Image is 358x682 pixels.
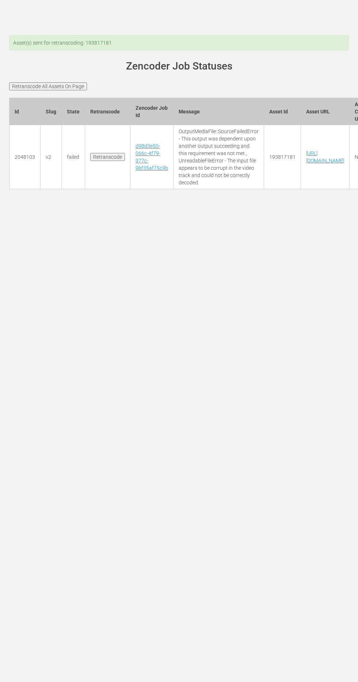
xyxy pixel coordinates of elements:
th: Slug [41,98,62,125]
th: Message [174,98,264,125]
th: Zencoder Job Id [130,98,174,125]
td: v2 [41,125,62,189]
td: 2048103 [9,125,41,189]
th: State [62,98,85,125]
td: OutputMediaFile::SourceFailedError - This output was dependent upon another output succeeding and... [174,125,264,189]
th: Asset Id [264,98,301,125]
h1: Zencoder Job Statuses [19,61,339,72]
th: Retranscode [85,98,130,125]
td: failed [62,125,85,189]
th: Asset URL [301,98,350,125]
a: [URL][DOMAIN_NAME] [306,150,344,164]
a: d98d3e50-066c-4f79-977c-9bf35af75c9b [136,143,168,171]
input: Retranscode All Assets On Page [9,82,87,90]
td: 193817181 [264,125,301,189]
th: Id [9,98,41,125]
input: Retranscode [90,153,125,161]
div: Asset(s) sent for retranscoding: 193817181 [9,35,349,50]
